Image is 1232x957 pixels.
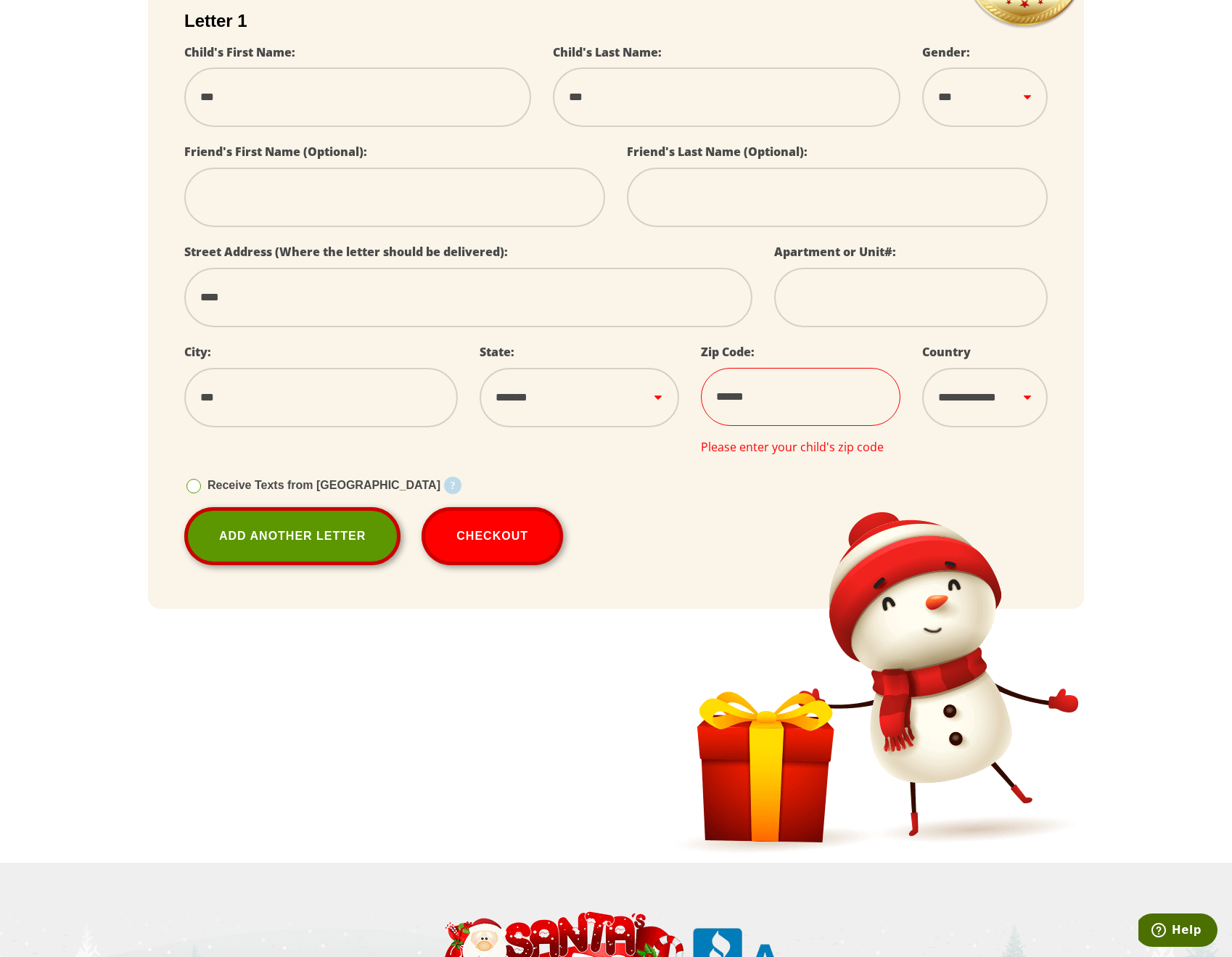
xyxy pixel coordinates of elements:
label: Country [922,344,971,360]
span: Receive Texts from [GEOGRAPHIC_DATA] [208,479,440,491]
label: City: [184,344,211,360]
iframe: Opens a widget where you can find more information [1138,913,1217,950]
label: Street Address (Where the letter should be delivered): [184,244,508,260]
label: Apartment or Unit#: [774,244,896,260]
label: State: [480,344,514,360]
label: Gender: [922,44,970,60]
label: Child's Last Name: [553,44,662,60]
a: Add Another Letter [184,507,401,565]
label: Friend's Last Name (Optional): [627,144,808,160]
label: Zip Code: [701,344,755,360]
button: Checkout [422,507,563,565]
div: Please enter your child's zip code [701,440,900,453]
label: Friend's First Name (Optional): [184,144,367,160]
label: Child's First Name: [184,44,295,60]
h2: Letter 1 [184,11,1048,31]
img: Snowman [667,504,1084,859]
